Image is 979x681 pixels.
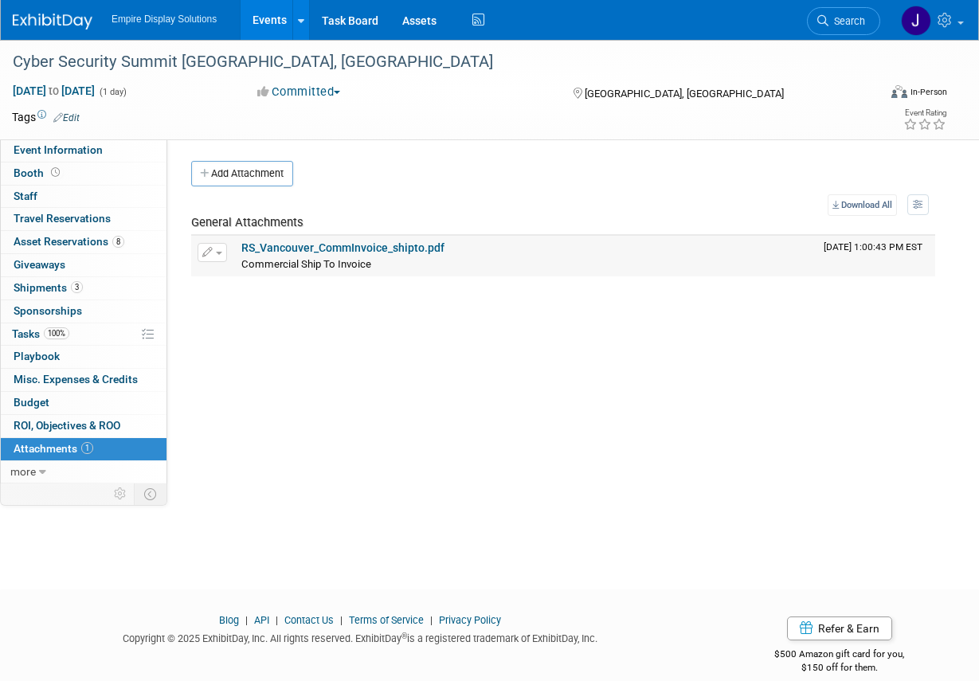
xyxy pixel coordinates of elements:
[272,614,282,626] span: |
[14,212,111,225] span: Travel Reservations
[14,258,65,271] span: Giveaways
[828,194,897,216] a: Download All
[1,438,166,460] a: Attachments1
[1,277,166,299] a: Shipments3
[824,241,922,252] span: Upload Timestamp
[219,614,239,626] a: Blog
[14,304,82,317] span: Sponsorships
[81,442,93,454] span: 1
[439,614,501,626] a: Privacy Policy
[1,186,166,208] a: Staff
[1,231,166,253] a: Asset Reservations8
[828,15,865,27] span: Search
[817,236,935,276] td: Upload Timestamp
[10,465,36,478] span: more
[12,84,96,98] span: [DATE] [DATE]
[112,14,217,25] span: Empire Display Solutions
[1,346,166,368] a: Playbook
[14,281,83,294] span: Shipments
[135,483,167,504] td: Toggle Event Tabs
[401,632,407,640] sup: ®
[12,327,69,340] span: Tasks
[48,166,63,178] span: Booth not reserved yet
[46,84,61,97] span: to
[910,86,947,98] div: In-Person
[12,109,80,125] td: Tags
[71,281,83,293] span: 3
[14,373,138,386] span: Misc. Expenses & Credits
[1,162,166,185] a: Booth
[1,254,166,276] a: Giveaways
[254,614,269,626] a: API
[1,392,166,414] a: Budget
[1,208,166,230] a: Travel Reservations
[44,327,69,339] span: 100%
[13,14,92,29] img: ExhibitDay
[98,87,127,97] span: (1 day)
[112,236,124,248] span: 8
[14,396,49,409] span: Budget
[12,628,707,646] div: Copyright © 2025 ExhibitDay, Inc. All rights reserved. ExhibitDay is a registered trademark of Ex...
[585,88,784,100] span: [GEOGRAPHIC_DATA], [GEOGRAPHIC_DATA]
[241,258,371,270] span: Commercial Ship To Invoice
[107,483,135,504] td: Personalize Event Tab Strip
[14,419,120,432] span: ROI, Objectives & ROO
[14,442,93,455] span: Attachments
[349,614,424,626] a: Terms of Service
[731,637,947,674] div: $500 Amazon gift card for you,
[191,161,293,186] button: Add Attachment
[1,300,166,323] a: Sponsorships
[891,85,907,98] img: Format-Inperson.png
[1,415,166,437] a: ROI, Objectives & ROO
[284,614,334,626] a: Contact Us
[14,143,103,156] span: Event Information
[1,139,166,162] a: Event Information
[787,616,892,640] a: Refer & Earn
[336,614,347,626] span: |
[1,369,166,391] a: Misc. Expenses & Credits
[53,112,80,123] a: Edit
[731,661,947,675] div: $150 off for them.
[241,241,444,254] a: RS_Vancouver_CommInvoice_shipto.pdf
[241,614,252,626] span: |
[807,7,880,35] a: Search
[1,323,166,346] a: Tasks100%
[252,84,347,100] button: Committed
[7,48,867,76] div: Cyber Security Summit [GEOGRAPHIC_DATA], [GEOGRAPHIC_DATA]
[14,190,37,202] span: Staff
[426,614,437,626] span: |
[903,109,946,117] div: Event Rating
[14,166,63,179] span: Booth
[1,461,166,483] a: more
[811,83,947,107] div: Event Format
[191,215,303,229] span: General Attachments
[14,235,124,248] span: Asset Reservations
[901,6,931,36] img: Jane Paolucci
[14,350,60,362] span: Playbook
